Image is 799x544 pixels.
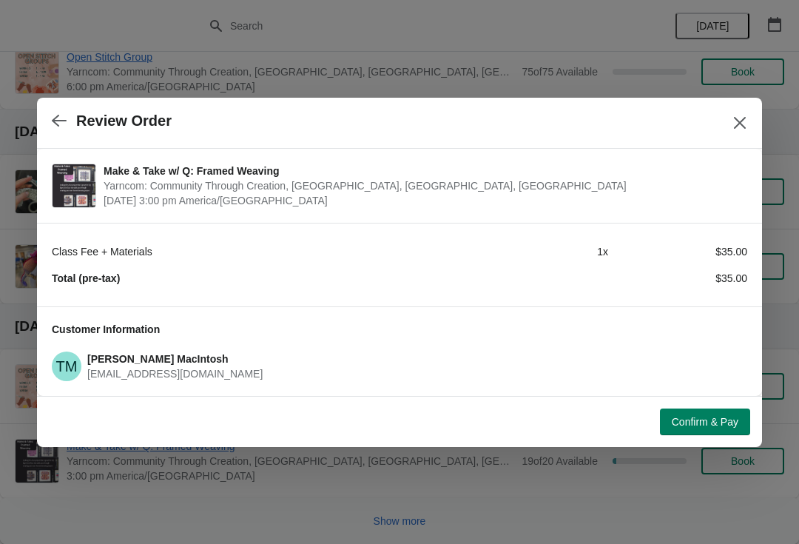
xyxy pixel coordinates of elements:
div: $35.00 [608,244,747,259]
div: $35.00 [608,271,747,286]
span: [DATE] 3:00 pm America/[GEOGRAPHIC_DATA] [104,193,740,208]
h2: Review Order [76,113,172,130]
span: Tracy [52,352,81,381]
span: [PERSON_NAME] MacIntosh [87,353,229,365]
strong: Total (pre-tax) [52,272,120,284]
span: Make & Take w/ Q: Framed Weaving [104,164,740,178]
span: Yarncom: Community Through Creation, [GEOGRAPHIC_DATA], [GEOGRAPHIC_DATA], [GEOGRAPHIC_DATA] [104,178,740,193]
text: TM [56,358,78,375]
span: Confirm & Pay [672,416,738,428]
div: Class Fee + Materials [52,244,469,259]
button: Close [726,110,753,136]
span: [EMAIL_ADDRESS][DOMAIN_NAME] [87,368,263,380]
span: Customer Information [52,323,160,335]
div: 1 x [469,244,608,259]
img: Make & Take w/ Q: Framed Weaving | Yarncom: Community Through Creation, Olive Boulevard, Creve Co... [53,164,95,207]
button: Confirm & Pay [660,409,750,435]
